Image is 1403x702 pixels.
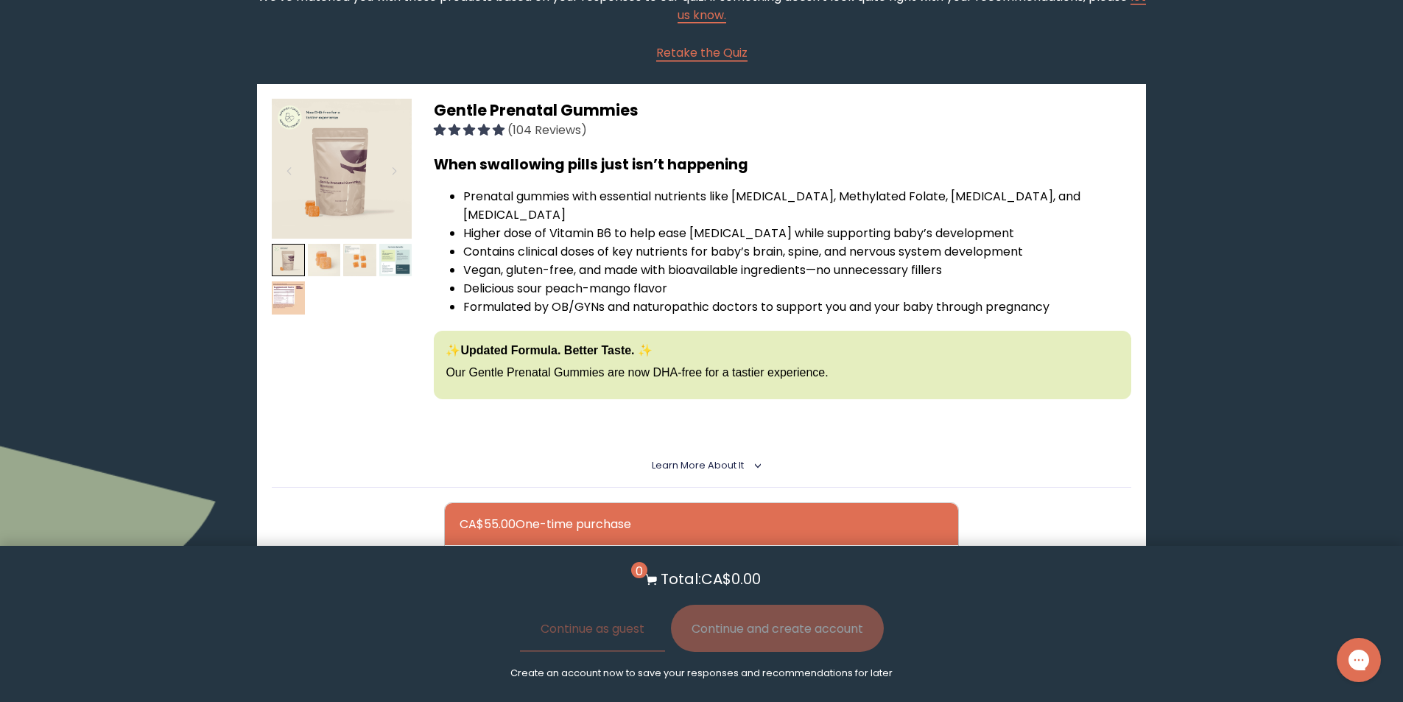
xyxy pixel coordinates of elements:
[463,242,1131,261] li: Contains clinical doses of key nutrients for baby’s brain, spine, and nervous system development
[631,562,647,578] span: 0
[748,462,762,469] i: <
[463,224,1131,242] li: Higher dose of Vitamin B6 to help ease [MEDICAL_DATA] while supporting baby’s development
[463,279,1131,298] li: Delicious sour peach-mango flavor
[510,667,893,680] p: Create an account now to save your responses and recommendations for later
[656,43,748,62] a: Retake the Quiz
[272,99,412,239] img: thumbnail image
[434,122,507,138] span: 4.88 stars
[446,344,653,357] strong: ✨Updated Formula. Better Taste. ✨
[652,459,751,472] summary: Learn More About it <
[463,298,1131,316] li: Formulated by OB/GYNs and naturopathic doctors to support you and your baby through pregnancy
[272,244,305,277] img: thumbnail image
[463,261,1131,279] li: Vegan, gluten-free, and made with bioavailable ingredients—no unnecessary fillers
[434,99,639,121] span: Gentle Prenatal Gummies
[1329,633,1388,687] iframe: Gorgias live chat messenger
[343,244,376,277] img: thumbnail image
[379,244,412,277] img: thumbnail image
[661,568,761,590] p: Total: CA$0.00
[272,281,305,315] img: thumbnail image
[656,44,748,61] span: Retake the Quiz
[446,365,1119,381] p: Our Gentle Prenatal Gummies are now DHA-free for a tastier experience.
[463,187,1131,224] li: Prenatal gummies with essential nutrients like [MEDICAL_DATA], Methylated Folate, [MEDICAL_DATA],...
[434,154,1131,175] h3: When swallowing pills just isn’t happening
[520,605,665,652] button: Continue as guest
[671,605,884,652] button: Continue and create account
[308,244,341,277] img: thumbnail image
[507,122,587,138] span: (104 Reviews)
[652,459,744,471] span: Learn More About it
